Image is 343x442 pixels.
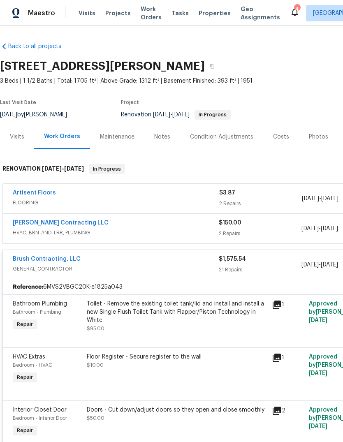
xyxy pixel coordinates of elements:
[14,320,36,329] span: Repair
[10,133,24,141] div: Visits
[205,59,220,74] button: Copy Address
[154,133,170,141] div: Notes
[219,220,241,226] span: $150.00
[13,301,67,307] span: Bathroom Plumbing
[302,196,319,201] span: [DATE]
[219,256,246,262] span: $1,575.54
[219,229,301,238] div: 2 Repairs
[13,310,61,315] span: Bathroom - Plumbing
[171,10,189,16] span: Tasks
[272,406,304,416] div: 2
[309,133,328,141] div: Photos
[121,100,139,105] span: Project
[87,406,267,414] div: Doors - Cut down/adjust doors so they open and close smoothly
[195,112,230,117] span: In Progress
[13,354,45,360] span: HVAC Extras
[90,165,124,173] span: In Progress
[13,199,219,207] span: FLOORING
[87,300,267,324] div: Toilet - Remove the existing toilet tank/lid and install and install a new Single Flush Toilet Ta...
[13,256,81,262] a: Brush Contracting, LLC
[28,9,55,17] span: Maestro
[44,132,80,141] div: Work Orders
[87,353,267,361] div: Floor Register - Secure register to the wall
[219,266,301,274] div: 21 Repairs
[301,224,338,233] span: -
[190,133,253,141] div: Condition Adjustments
[321,262,338,268] span: [DATE]
[2,164,84,174] h6: RENOVATION
[79,9,95,17] span: Visits
[272,353,304,363] div: 1
[42,166,62,171] span: [DATE]
[241,5,280,21] span: Geo Assignments
[87,416,104,421] span: $50.00
[100,133,134,141] div: Maintenance
[321,226,338,231] span: [DATE]
[301,261,338,269] span: -
[13,190,56,196] a: Artisent Floors
[219,199,302,208] div: 2 Repairs
[42,166,84,171] span: -
[105,9,131,17] span: Projects
[172,112,190,118] span: [DATE]
[153,112,190,118] span: -
[13,283,43,291] b: Reference:
[199,9,231,17] span: Properties
[13,363,52,368] span: Bedroom - HVAC
[13,220,109,226] a: [PERSON_NAME] Contracting LLC
[87,363,104,368] span: $10.00
[309,317,327,323] span: [DATE]
[13,265,219,273] span: GENERAL_CONTRACTOR
[121,112,231,118] span: Renovation
[301,262,319,268] span: [DATE]
[87,326,104,331] span: $95.00
[219,190,235,196] span: $3.87
[14,426,36,435] span: Repair
[13,229,219,237] span: HVAC, BRN_AND_LRR, PLUMBING
[14,373,36,382] span: Repair
[309,423,327,429] span: [DATE]
[64,166,84,171] span: [DATE]
[13,407,67,413] span: Interior Closet Door
[13,416,67,421] span: Bedroom - Interior Door
[294,5,300,13] div: 4
[273,133,289,141] div: Costs
[309,370,327,376] span: [DATE]
[301,226,319,231] span: [DATE]
[153,112,170,118] span: [DATE]
[141,5,162,21] span: Work Orders
[302,194,338,203] span: -
[321,196,338,201] span: [DATE]
[272,300,304,310] div: 1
